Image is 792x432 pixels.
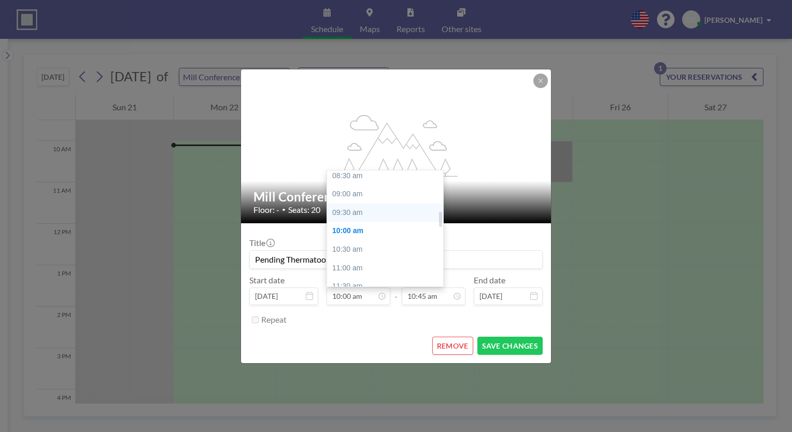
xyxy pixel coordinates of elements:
div: 09:30 am [327,204,448,222]
button: SAVE CHANGES [477,337,543,355]
div: 11:30 am [327,277,448,296]
label: End date [474,275,505,285]
input: (No title) [250,251,542,268]
div: 10:30 am [327,240,448,259]
label: Title [249,238,274,248]
span: Floor: - [253,205,279,215]
button: REMOVE [432,337,473,355]
div: 09:00 am [327,185,448,204]
div: 08:30 am [327,167,448,185]
span: • [282,206,286,213]
label: Repeat [261,314,287,325]
div: 11:00 am [327,259,448,278]
g: flex-grow: 1.2; [335,114,458,176]
span: Seats: 20 [288,205,320,215]
div: 10:00 am [327,222,448,240]
label: Start date [249,275,285,285]
span: - [394,279,398,301]
h2: Mill Conference Room [253,189,540,205]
